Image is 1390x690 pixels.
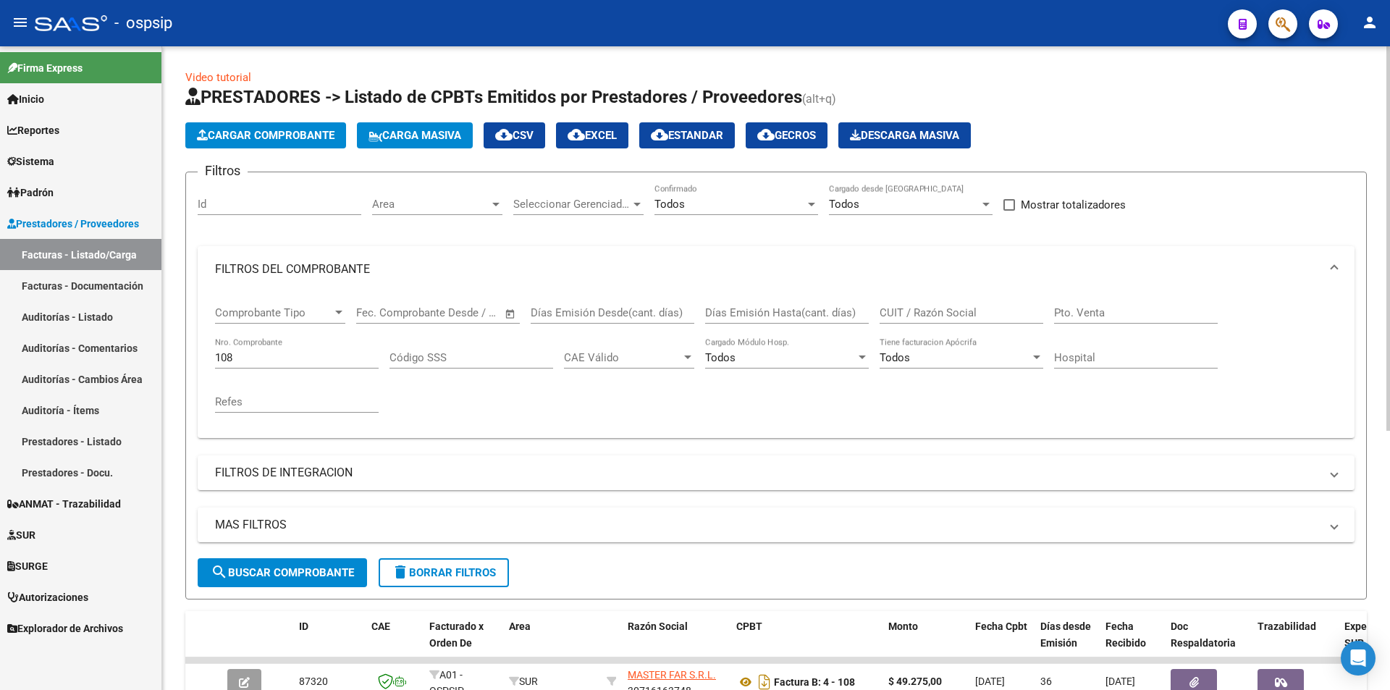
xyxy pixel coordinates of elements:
[198,161,248,181] h3: Filtros
[299,676,328,687] span: 87320
[736,620,762,632] span: CPBT
[198,455,1355,490] mat-expansion-panel-header: FILTROS DE INTEGRACION
[7,122,59,138] span: Reportes
[1021,196,1126,214] span: Mostrar totalizadores
[568,129,617,142] span: EXCEL
[299,620,308,632] span: ID
[484,122,545,148] button: CSV
[509,676,538,687] span: SUR
[7,91,44,107] span: Inicio
[622,611,730,675] datatable-header-cell: Razón Social
[628,620,688,632] span: Razón Social
[215,517,1320,533] mat-panel-title: MAS FILTROS
[211,566,354,579] span: Buscar Comprobante
[730,611,883,675] datatable-header-cell: CPBT
[654,198,685,211] span: Todos
[7,216,139,232] span: Prestadores / Proveedores
[1341,641,1376,676] div: Open Intercom Messenger
[746,122,827,148] button: Gecros
[1035,611,1100,675] datatable-header-cell: Días desde Emisión
[757,129,816,142] span: Gecros
[12,14,29,31] mat-icon: menu
[829,198,859,211] span: Todos
[651,126,668,143] mat-icon: cloud_download
[568,126,585,143] mat-icon: cloud_download
[198,246,1355,293] mat-expansion-panel-header: FILTROS DEL COMPROBANTE
[7,558,48,574] span: SURGE
[975,676,1005,687] span: [DATE]
[888,676,942,687] strong: $ 49.275,00
[1165,611,1252,675] datatable-header-cell: Doc Respaldatoria
[7,527,35,543] span: SUR
[215,261,1320,277] mat-panel-title: FILTROS DEL COMPROBANTE
[392,566,496,579] span: Borrar Filtros
[1105,676,1135,687] span: [DATE]
[1040,620,1091,649] span: Días desde Emisión
[1040,676,1052,687] span: 36
[372,198,489,211] span: Area
[969,611,1035,675] datatable-header-cell: Fecha Cpbt
[495,129,534,142] span: CSV
[838,122,971,148] app-download-masive: Descarga masiva de comprobantes (adjuntos)
[975,620,1027,632] span: Fecha Cpbt
[211,563,228,581] mat-icon: search
[7,589,88,605] span: Autorizaciones
[198,508,1355,542] mat-expansion-panel-header: MAS FILTROS
[1252,611,1339,675] datatable-header-cell: Trazabilidad
[379,558,509,587] button: Borrar Filtros
[1361,14,1378,31] mat-icon: person
[368,129,461,142] span: Carga Masiva
[366,611,424,675] datatable-header-cell: CAE
[495,126,513,143] mat-icon: cloud_download
[371,620,390,632] span: CAE
[628,669,716,681] span: MASTER FAR S.R.L.
[639,122,735,148] button: Estandar
[429,620,484,649] span: Facturado x Orden De
[1100,611,1165,675] datatable-header-cell: Fecha Recibido
[185,122,346,148] button: Cargar Comprobante
[651,129,723,142] span: Estandar
[883,611,969,675] datatable-header-cell: Monto
[513,198,631,211] span: Seleccionar Gerenciador
[185,71,251,84] a: Video tutorial
[215,465,1320,481] mat-panel-title: FILTROS DE INTEGRACION
[888,620,918,632] span: Monto
[838,122,971,148] button: Descarga Masiva
[7,185,54,201] span: Padrón
[1171,620,1236,649] span: Doc Respaldatoria
[757,126,775,143] mat-icon: cloud_download
[356,306,415,319] input: Fecha inicio
[7,620,123,636] span: Explorador de Archivos
[215,306,332,319] span: Comprobante Tipo
[556,122,628,148] button: EXCEL
[357,122,473,148] button: Carga Masiva
[774,676,855,688] strong: Factura B: 4 - 108
[850,129,959,142] span: Descarga Masiva
[198,293,1355,438] div: FILTROS DEL COMPROBANTE
[7,60,83,76] span: Firma Express
[392,563,409,581] mat-icon: delete
[509,620,531,632] span: Area
[705,351,736,364] span: Todos
[197,129,334,142] span: Cargar Comprobante
[1105,620,1146,649] span: Fecha Recibido
[428,306,498,319] input: Fecha fin
[564,351,681,364] span: CAE Válido
[1258,620,1316,632] span: Trazabilidad
[880,351,910,364] span: Todos
[502,306,519,322] button: Open calendar
[503,611,601,675] datatable-header-cell: Area
[114,7,172,39] span: - ospsip
[293,611,366,675] datatable-header-cell: ID
[802,92,836,106] span: (alt+q)
[424,611,503,675] datatable-header-cell: Facturado x Orden De
[7,496,121,512] span: ANMAT - Trazabilidad
[7,153,54,169] span: Sistema
[185,87,802,107] span: PRESTADORES -> Listado de CPBTs Emitidos por Prestadores / Proveedores
[198,558,367,587] button: Buscar Comprobante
